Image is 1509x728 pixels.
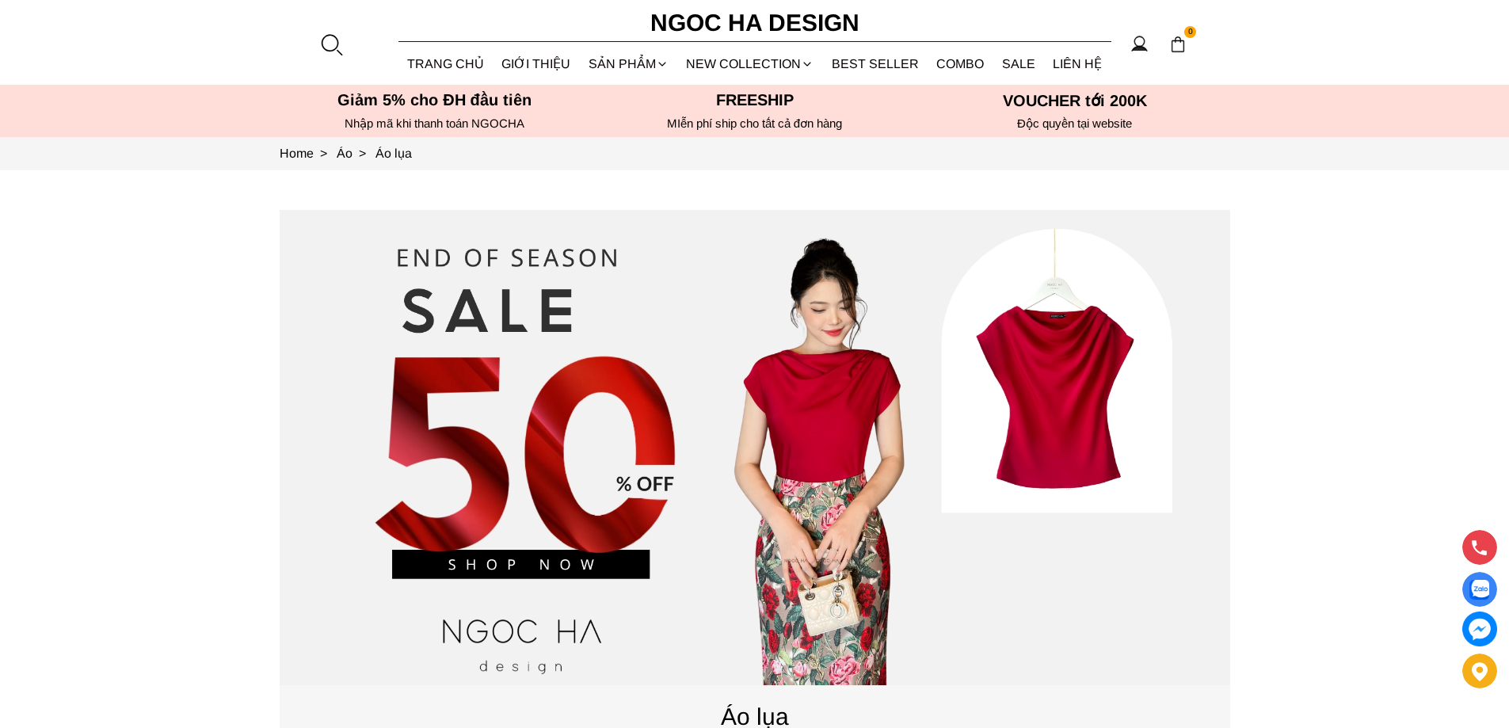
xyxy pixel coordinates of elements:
font: Freeship [716,91,794,109]
h6: MIễn phí ship cho tất cả đơn hàng [600,116,910,131]
a: BEST SELLER [823,43,928,85]
a: Combo [928,43,993,85]
a: Ngoc Ha Design [636,4,874,42]
a: SALE [993,43,1045,85]
a: GIỚI THIỆU [493,43,580,85]
h5: VOUCHER tới 200K [920,91,1230,110]
font: Giảm 5% cho ĐH đầu tiên [337,91,532,109]
span: 0 [1184,26,1197,39]
span: > [314,147,333,160]
a: Link to Áo [337,147,375,160]
a: TRANG CHỦ [398,43,493,85]
img: Display image [1469,580,1489,600]
h6: Độc quyền tại website [920,116,1230,131]
a: LIÊN HỆ [1044,43,1111,85]
a: Link to Home [280,147,337,160]
a: Link to Áo lụa [375,147,412,160]
a: Display image [1462,572,1497,607]
font: Nhập mã khi thanh toán NGOCHA [345,116,524,130]
div: SẢN PHẨM [580,43,678,85]
a: NEW COLLECTION [677,43,823,85]
span: > [352,147,372,160]
img: img-CART-ICON-ksit0nf1 [1169,36,1187,53]
a: messenger [1462,612,1497,646]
